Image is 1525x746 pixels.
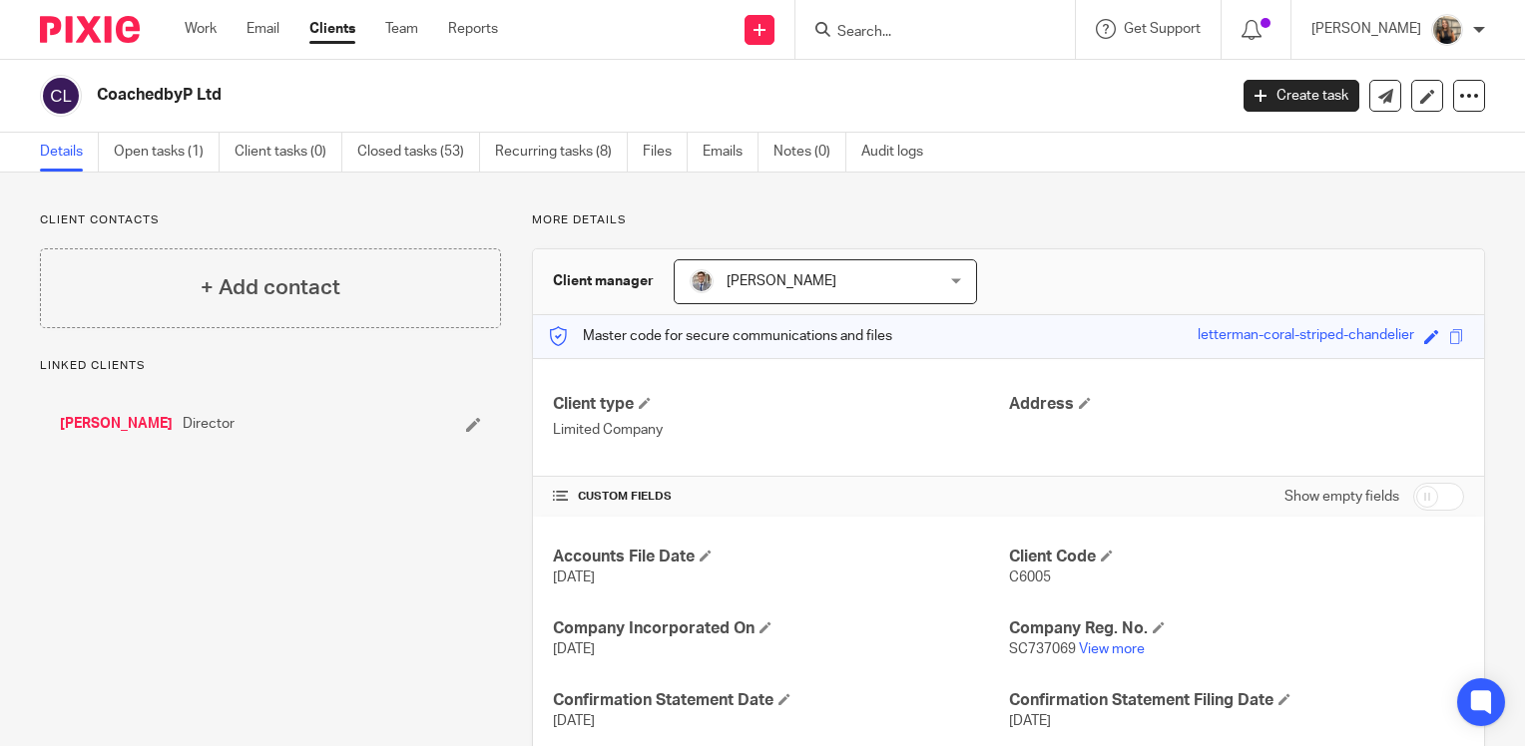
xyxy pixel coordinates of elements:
[548,326,892,346] p: Master code for secure communications and files
[1009,642,1076,656] span: SC737069
[40,358,501,374] p: Linked clients
[495,133,628,172] a: Recurring tasks (8)
[553,420,1008,440] p: Limited Company
[201,272,340,303] h4: + Add contact
[773,133,846,172] a: Notes (0)
[553,547,1008,567] h4: Accounts File Date
[1009,690,1464,711] h4: Confirmation Statement Filing Date
[1198,325,1414,348] div: letterman-coral-striped-chandelier
[309,19,355,39] a: Clients
[690,269,714,293] img: I%20like%20this%20one%20Deanoa.jpg
[1009,547,1464,567] h4: Client Code
[1009,618,1464,639] h4: Company Reg. No.
[183,414,235,434] span: Director
[1009,714,1051,728] span: [DATE]
[835,24,1015,42] input: Search
[532,212,1485,228] p: More details
[1311,19,1421,39] p: [PERSON_NAME]
[553,690,1008,711] h4: Confirmation Statement Date
[40,133,99,172] a: Details
[553,271,654,291] h3: Client manager
[553,618,1008,639] h4: Company Incorporated On
[553,570,595,584] span: [DATE]
[553,489,1008,505] h4: CUSTOM FIELDS
[235,133,342,172] a: Client tasks (0)
[643,133,688,172] a: Files
[1124,22,1201,36] span: Get Support
[703,133,759,172] a: Emails
[385,19,418,39] a: Team
[1431,14,1463,46] img: pic.png
[1244,80,1359,112] a: Create task
[1079,642,1145,656] a: View more
[1009,394,1464,415] h4: Address
[1284,487,1399,507] label: Show empty fields
[448,19,498,39] a: Reports
[861,133,938,172] a: Audit logs
[40,16,140,43] img: Pixie
[553,394,1008,415] h4: Client type
[114,133,220,172] a: Open tasks (1)
[40,212,501,228] p: Client contacts
[247,19,279,39] a: Email
[185,19,217,39] a: Work
[40,75,82,117] img: svg%3E
[553,714,595,728] span: [DATE]
[727,274,836,288] span: [PERSON_NAME]
[60,414,173,434] a: [PERSON_NAME]
[357,133,480,172] a: Closed tasks (53)
[1009,570,1051,584] span: C6005
[553,642,595,656] span: [DATE]
[97,85,990,106] h2: CoachedbyP Ltd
